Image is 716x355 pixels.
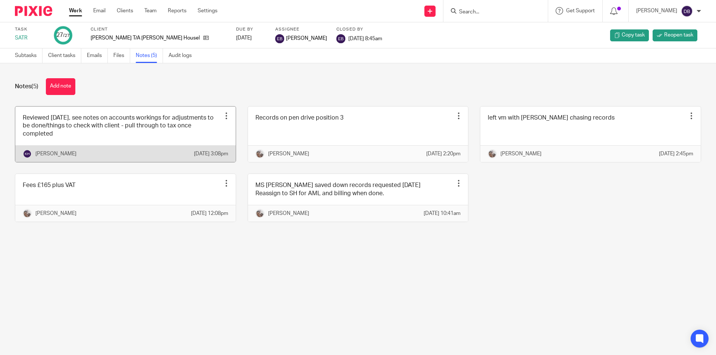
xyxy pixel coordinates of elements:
[664,31,693,39] span: Reopen task
[610,29,649,41] a: Copy task
[566,8,595,13] span: Get Support
[488,149,497,158] img: me.jpg
[91,34,200,42] p: [PERSON_NAME] T/A [PERSON_NAME] Housekeeping
[255,149,264,158] img: me.jpg
[500,150,541,158] p: [PERSON_NAME]
[236,34,266,42] div: [DATE]
[15,26,45,32] label: Task
[659,150,693,158] p: [DATE] 2:45pm
[46,78,75,95] button: Add note
[194,150,228,158] p: [DATE] 3:08pm
[275,34,284,43] img: svg%3E
[15,48,43,63] a: Subtasks
[681,5,693,17] img: svg%3E
[69,7,82,15] a: Work
[653,29,697,41] a: Reopen task
[15,6,52,16] img: Pixie
[63,34,70,38] small: /27
[268,210,309,217] p: [PERSON_NAME]
[424,210,461,217] p: [DATE] 10:41am
[93,7,106,15] a: Email
[275,26,327,32] label: Assignee
[191,210,228,217] p: [DATE] 12:08pm
[35,150,76,158] p: [PERSON_NAME]
[458,9,525,16] input: Search
[622,31,645,39] span: Copy task
[348,36,382,41] span: [DATE] 8:45am
[136,48,163,63] a: Notes (5)
[169,48,197,63] a: Audit logs
[636,7,677,15] p: [PERSON_NAME]
[168,7,186,15] a: Reports
[236,26,266,32] label: Due by
[91,26,227,32] label: Client
[87,48,108,63] a: Emails
[23,209,32,218] img: me.jpg
[268,150,309,158] p: [PERSON_NAME]
[48,48,81,63] a: Client tasks
[113,48,130,63] a: Files
[15,83,38,91] h1: Notes
[336,26,382,32] label: Closed by
[255,209,264,218] img: me.jpg
[286,35,327,42] span: [PERSON_NAME]
[426,150,461,158] p: [DATE] 2:20pm
[15,34,45,42] div: SATR
[117,7,133,15] a: Clients
[336,34,345,43] img: svg%3E
[23,149,32,158] img: svg%3E
[56,31,70,39] div: 27
[35,210,76,217] p: [PERSON_NAME]
[144,7,157,15] a: Team
[31,83,38,89] span: (5)
[198,7,217,15] a: Settings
